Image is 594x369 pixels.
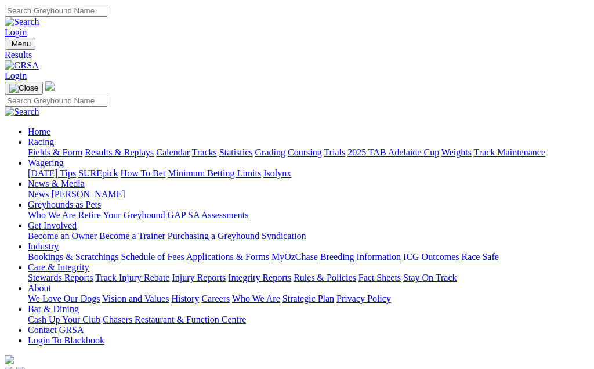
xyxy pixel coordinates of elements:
[192,147,217,157] a: Tracks
[5,71,27,81] a: Login
[5,355,14,364] img: logo-grsa-white.png
[5,95,107,107] input: Search
[28,179,85,189] a: News & Media
[171,294,199,303] a: History
[5,38,35,50] button: Toggle navigation
[9,84,38,93] img: Close
[121,252,184,262] a: Schedule of Fees
[5,107,39,117] img: Search
[5,27,27,37] a: Login
[28,335,104,345] a: Login To Blackbook
[403,273,457,283] a: Stay On Track
[28,273,589,283] div: Care & Integrity
[78,168,118,178] a: SUREpick
[28,231,589,241] div: Get Involved
[461,252,498,262] a: Race Safe
[28,294,100,303] a: We Love Our Dogs
[186,252,269,262] a: Applications & Forms
[403,252,459,262] a: ICG Outcomes
[347,147,439,157] a: 2025 TAB Adelaide Cup
[28,189,589,200] div: News & Media
[358,273,401,283] a: Fact Sheets
[28,126,50,136] a: Home
[441,147,472,157] a: Weights
[172,273,226,283] a: Injury Reports
[28,200,101,209] a: Greyhounds as Pets
[28,168,589,179] div: Wagering
[28,189,49,199] a: News
[85,147,154,157] a: Results & Replays
[201,294,230,303] a: Careers
[288,147,322,157] a: Coursing
[28,325,84,335] a: Contact GRSA
[99,231,165,241] a: Become a Trainer
[78,210,165,220] a: Retire Your Greyhound
[102,294,169,303] a: Vision and Values
[320,252,401,262] a: Breeding Information
[5,60,39,71] img: GRSA
[12,39,31,48] span: Menu
[28,304,79,314] a: Bar & Dining
[282,294,334,303] a: Strategic Plan
[5,5,107,17] input: Search
[156,147,190,157] a: Calendar
[168,231,259,241] a: Purchasing a Greyhound
[28,314,589,325] div: Bar & Dining
[263,168,291,178] a: Isolynx
[28,262,89,272] a: Care & Integrity
[28,241,59,251] a: Industry
[28,252,118,262] a: Bookings & Scratchings
[5,17,39,27] img: Search
[28,147,589,158] div: Racing
[28,294,589,304] div: About
[28,252,589,262] div: Industry
[51,189,125,199] a: [PERSON_NAME]
[262,231,306,241] a: Syndication
[28,210,589,220] div: Greyhounds as Pets
[121,168,166,178] a: How To Bet
[5,50,589,60] a: Results
[271,252,318,262] a: MyOzChase
[168,168,261,178] a: Minimum Betting Limits
[28,273,93,283] a: Stewards Reports
[28,158,64,168] a: Wagering
[232,294,280,303] a: Who We Are
[28,283,51,293] a: About
[28,147,82,157] a: Fields & Form
[324,147,345,157] a: Trials
[103,314,246,324] a: Chasers Restaurant & Function Centre
[28,168,76,178] a: [DATE] Tips
[5,82,43,95] button: Toggle navigation
[336,294,391,303] a: Privacy Policy
[294,273,356,283] a: Rules & Policies
[95,273,169,283] a: Track Injury Rebate
[168,210,249,220] a: GAP SA Assessments
[219,147,253,157] a: Statistics
[28,231,97,241] a: Become an Owner
[28,314,100,324] a: Cash Up Your Club
[28,210,76,220] a: Who We Are
[474,147,545,157] a: Track Maintenance
[28,137,54,147] a: Racing
[228,273,291,283] a: Integrity Reports
[255,147,285,157] a: Grading
[28,220,77,230] a: Get Involved
[45,81,55,91] img: logo-grsa-white.png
